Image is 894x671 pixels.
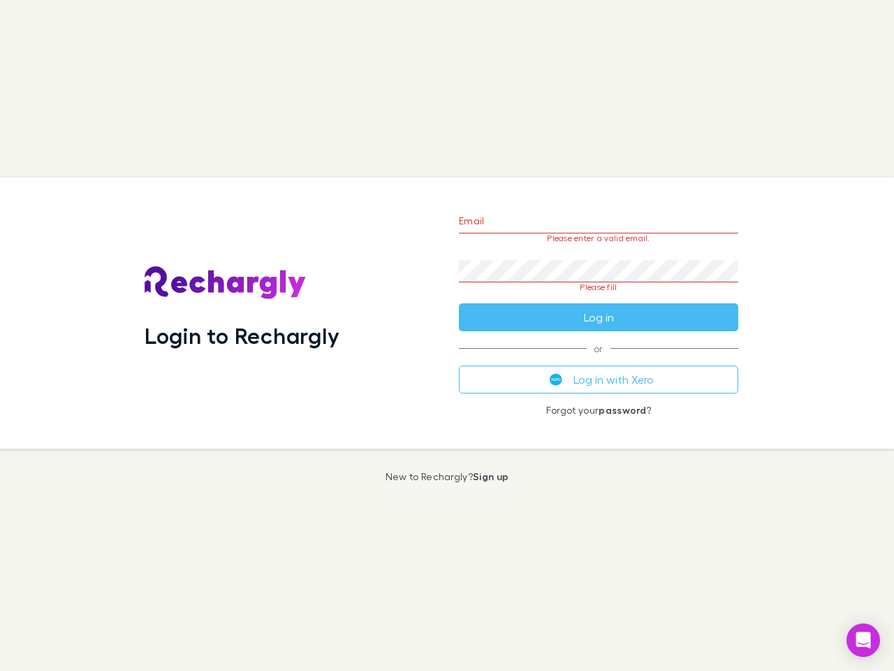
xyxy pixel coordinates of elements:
img: Xero's logo [550,373,562,386]
h1: Login to Rechargly [145,322,339,349]
button: Log in with Xero [459,366,738,394]
div: Open Intercom Messenger [847,623,880,657]
p: New to Rechargly? [386,471,509,482]
span: or [459,348,738,349]
a: password [599,404,646,416]
p: Please fill [459,282,738,292]
p: Please enter a valid email. [459,233,738,243]
p: Forgot your ? [459,405,738,416]
button: Log in [459,303,738,331]
img: Rechargly's Logo [145,266,307,300]
a: Sign up [473,470,508,482]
